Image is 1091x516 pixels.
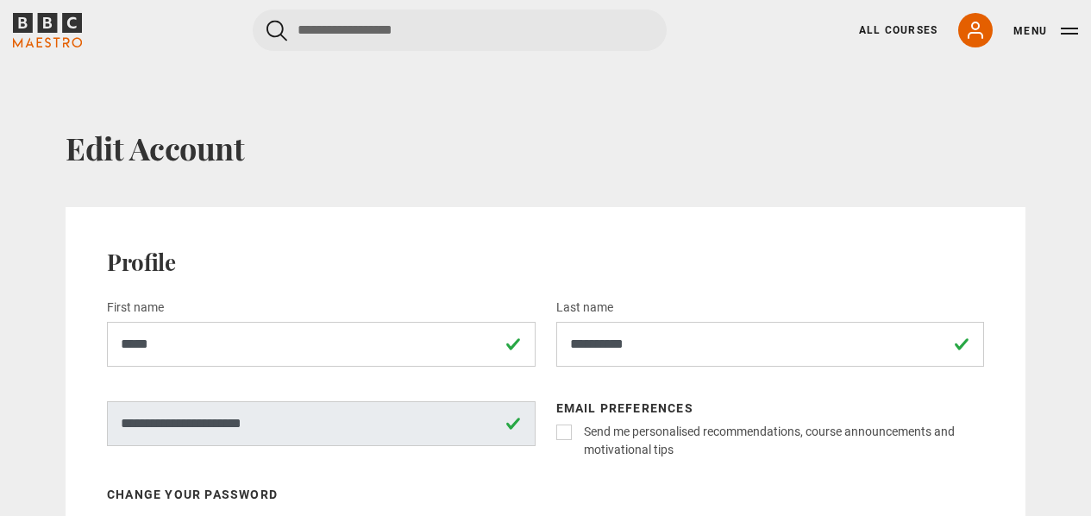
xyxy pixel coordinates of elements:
[266,20,287,41] button: Submit the search query
[859,22,937,38] a: All Courses
[66,129,1025,166] h1: Edit Account
[556,401,985,416] h3: Email preferences
[253,9,667,51] input: Search
[107,249,984,276] h2: Profile
[13,13,82,47] svg: BBC Maestro
[107,488,536,502] h3: Change your password
[107,298,164,318] label: First name
[577,423,985,459] label: Send me personalised recommendations, course announcements and motivational tips
[556,298,613,318] label: Last name
[1013,22,1078,40] button: Toggle navigation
